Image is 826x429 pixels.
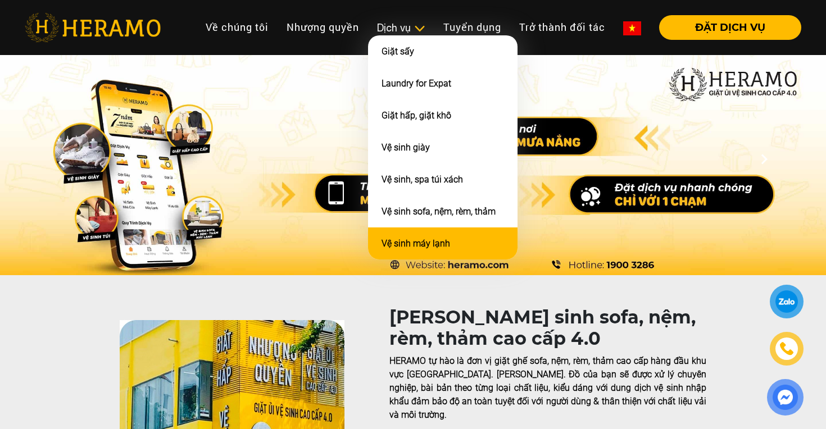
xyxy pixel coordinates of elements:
div: Dịch vụ [377,20,425,35]
p: HERAMO tự hào là đơn vị giặt ghế sofa, nệm, rèm, thảm cao cấp hàng đầu khu vực [GEOGRAPHIC_DATA].... [389,354,706,422]
a: Laundry for Expat [382,78,451,89]
a: Vệ sinh sofa, nệm, rèm, thảm [382,206,496,217]
a: Về chúng tôi [197,15,278,39]
a: phone-icon [771,334,802,364]
a: Tuyển dụng [434,15,510,39]
a: Nhượng quyền [278,15,368,39]
img: phone-icon [779,341,795,357]
a: Giặt sấy [382,46,414,57]
a: Vệ sinh, spa túi xách [382,174,463,185]
a: Trở thành đối tác [510,15,614,39]
a: ĐẶT DỊCH VỤ [650,22,801,33]
h1: [PERSON_NAME] sinh sofa, nệm, rèm, thảm cao cấp 4.0 [389,307,706,350]
img: heramo-logo.png [25,13,161,42]
img: vn-flag.png [623,21,641,35]
button: 1 [399,253,410,264]
img: subToggleIcon [414,23,425,34]
a: Giặt hấp, giặt khô [382,110,451,121]
a: Vệ sinh giày [382,142,430,153]
button: 2 [416,253,427,264]
button: ĐẶT DỊCH VỤ [659,15,801,40]
a: Vệ sinh máy lạnh [382,238,450,249]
